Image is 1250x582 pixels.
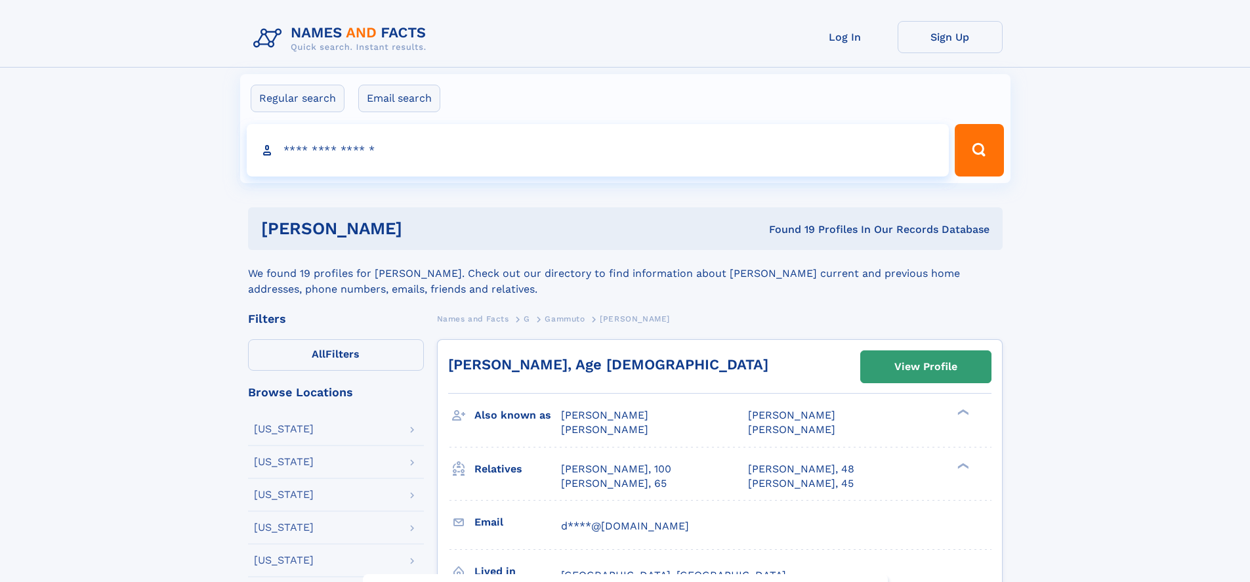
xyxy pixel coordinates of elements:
[437,310,509,327] a: Names and Facts
[561,423,648,436] span: [PERSON_NAME]
[545,314,585,323] span: Gammuto
[254,522,314,533] div: [US_STATE]
[793,21,898,53] a: Log In
[251,85,344,112] label: Regular search
[358,85,440,112] label: Email search
[254,457,314,467] div: [US_STATE]
[474,404,561,426] h3: Also known as
[524,314,530,323] span: G
[545,310,585,327] a: Gammuto
[748,423,835,436] span: [PERSON_NAME]
[261,220,586,237] h1: [PERSON_NAME]
[248,386,424,398] div: Browse Locations
[954,461,970,470] div: ❯
[524,310,530,327] a: G
[474,511,561,533] h3: Email
[248,250,1003,297] div: We found 19 profiles for [PERSON_NAME]. Check out our directory to find information about [PERSON...
[247,124,949,177] input: search input
[248,21,437,56] img: Logo Names and Facts
[561,462,671,476] a: [PERSON_NAME], 100
[748,462,854,476] a: [PERSON_NAME], 48
[748,409,835,421] span: [PERSON_NAME]
[248,313,424,325] div: Filters
[312,348,325,360] span: All
[894,352,957,382] div: View Profile
[748,476,854,491] a: [PERSON_NAME], 45
[561,476,667,491] a: [PERSON_NAME], 65
[448,356,768,373] a: [PERSON_NAME], Age [DEMOGRAPHIC_DATA]
[248,339,424,371] label: Filters
[600,314,670,323] span: [PERSON_NAME]
[585,222,990,237] div: Found 19 Profiles In Our Records Database
[954,408,970,417] div: ❯
[561,569,786,581] span: [GEOGRAPHIC_DATA], [GEOGRAPHIC_DATA]
[561,409,648,421] span: [PERSON_NAME]
[861,351,991,383] a: View Profile
[955,124,1003,177] button: Search Button
[254,555,314,566] div: [US_STATE]
[474,458,561,480] h3: Relatives
[254,489,314,500] div: [US_STATE]
[254,424,314,434] div: [US_STATE]
[898,21,1003,53] a: Sign Up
